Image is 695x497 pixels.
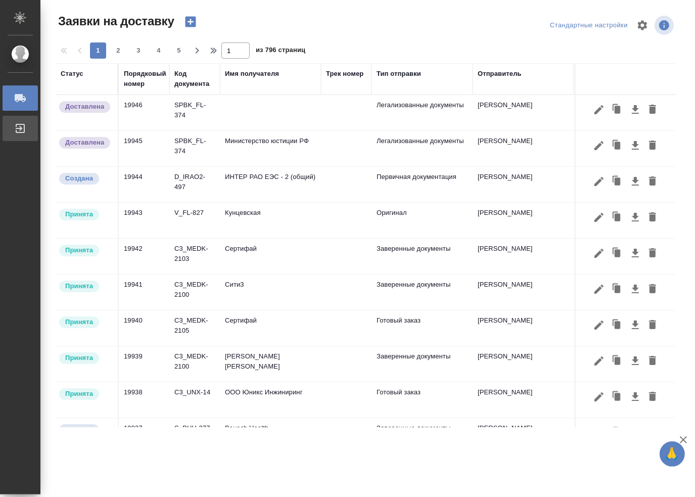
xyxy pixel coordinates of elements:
[627,100,644,119] button: Скачать
[644,172,661,191] button: Удалить
[590,387,608,406] button: Редактировать
[372,131,473,166] td: Легализованные документы
[58,244,113,257] div: Курьер назначен
[119,167,169,202] td: 19944
[169,346,220,382] td: C3_MEDK-2100
[119,239,169,274] td: 19942
[574,346,675,382] td: Сити3
[574,239,675,274] td: Сити3
[608,315,627,335] button: Клонировать
[119,310,169,346] td: 19940
[664,443,681,465] span: 🙏
[119,95,169,130] td: 19946
[574,275,675,310] td: Сити3
[473,131,574,166] td: [PERSON_NAME]
[608,136,627,155] button: Клонировать
[473,346,574,382] td: [PERSON_NAME]
[130,42,147,59] button: 3
[110,42,126,59] button: 2
[372,95,473,130] td: Легализованные документы
[627,208,644,227] button: Скачать
[65,353,93,363] p: Принята
[608,244,627,263] button: Клонировать
[627,136,644,155] button: Скачать
[644,387,661,406] button: Удалить
[547,18,630,33] div: split button
[627,280,644,299] button: Скачать
[119,275,169,310] td: 19941
[473,275,574,310] td: [PERSON_NAME]
[119,346,169,382] td: 19939
[110,46,126,56] span: 2
[58,315,113,329] div: Курьер назначен
[372,382,473,418] td: Готовый заказ
[627,172,644,191] button: Скачать
[473,203,574,238] td: [PERSON_NAME]
[169,418,220,454] td: S_BUH-377
[178,13,203,30] button: Создать
[372,346,473,382] td: Заверенные документы
[608,387,627,406] button: Клонировать
[130,46,147,56] span: 3
[171,42,187,59] button: 5
[608,423,627,442] button: Клонировать
[473,310,574,346] td: [PERSON_NAME]
[478,69,522,79] div: Отправитель
[590,172,608,191] button: Редактировать
[220,382,321,418] td: ООО Юникс Инжиниринг
[124,69,166,89] div: Порядковый номер
[58,100,113,114] div: Документы доставлены, фактическая дата доставки проставиться автоматически
[590,423,608,442] button: Редактировать
[644,136,661,155] button: Удалить
[574,95,675,130] td: СПБ Караванная
[574,418,675,454] td: Технический
[660,441,685,467] button: 🙏
[590,136,608,155] button: Редактировать
[65,317,93,327] p: Принята
[574,167,675,202] td: Пушкинская
[61,69,83,79] div: Статус
[174,69,215,89] div: Код документа
[65,245,93,255] p: Принята
[119,418,169,454] td: 19937
[608,280,627,299] button: Клонировать
[169,203,220,238] td: V_FL-827
[608,100,627,119] button: Клонировать
[58,136,113,150] div: Документы доставлены, фактическая дата доставки проставиться автоматически
[220,167,321,202] td: ИНТЕР РАО ЕЭС - 2 (общий)
[65,102,104,112] p: Доставлена
[473,167,574,202] td: [PERSON_NAME]
[65,425,93,435] p: Создана
[220,239,321,274] td: Сертифай
[644,351,661,371] button: Удалить
[473,239,574,274] td: [PERSON_NAME]
[574,131,675,166] td: СПБ Караванная
[627,423,644,442] button: Скачать
[65,138,104,148] p: Доставлена
[372,203,473,238] td: Оригинал
[630,13,655,37] span: Настроить таблицу
[65,281,93,291] p: Принята
[574,382,675,418] td: Сити3
[169,382,220,418] td: C3_UNX-14
[574,310,675,346] td: Сити3
[225,69,279,79] div: Имя получателя
[169,310,220,346] td: C3_MEDK-2105
[151,42,167,59] button: 4
[119,131,169,166] td: 19945
[590,280,608,299] button: Редактировать
[220,131,321,166] td: Министерство юстиции РФ
[220,203,321,238] td: Кунцевская
[473,95,574,130] td: [PERSON_NAME]
[220,346,321,382] td: [PERSON_NAME] [PERSON_NAME]
[169,167,220,202] td: D_IRAO2-497
[58,387,113,401] div: Курьер назначен
[65,209,93,219] p: Принята
[644,208,661,227] button: Удалить
[627,315,644,335] button: Скачать
[169,275,220,310] td: C3_MEDK-2100
[377,69,421,79] div: Тип отправки
[644,315,661,335] button: Удалить
[58,423,113,437] div: Новая заявка, еще не передана в работу
[119,382,169,418] td: 19938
